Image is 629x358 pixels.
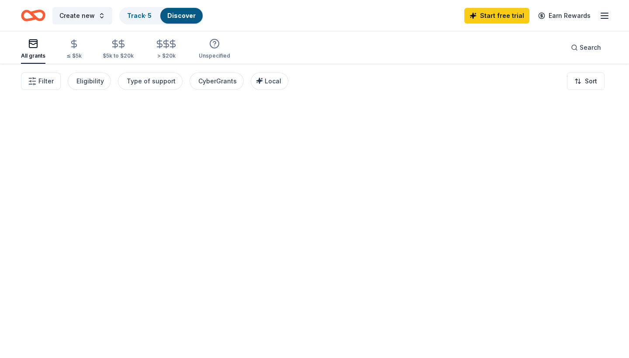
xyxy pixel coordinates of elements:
[52,7,112,24] button: Create new
[464,8,529,24] a: Start free trial
[118,72,183,90] button: Type of support
[167,12,196,19] a: Discover
[127,12,152,19] a: Track· 5
[21,52,45,59] div: All grants
[127,76,176,86] div: Type of support
[68,72,111,90] button: Eligibility
[199,52,230,59] div: Unspecified
[76,76,104,86] div: Eligibility
[59,10,95,21] span: Create new
[199,35,230,64] button: Unspecified
[21,35,45,64] button: All grants
[155,35,178,64] button: > $20k
[21,72,61,90] button: Filter
[533,8,596,24] a: Earn Rewards
[585,76,597,86] span: Sort
[580,42,601,53] span: Search
[564,39,608,56] button: Search
[190,72,244,90] button: CyberGrants
[155,52,178,59] div: > $20k
[198,76,237,86] div: CyberGrants
[567,72,605,90] button: Sort
[21,5,45,26] a: Home
[251,72,288,90] button: Local
[66,35,82,64] button: ≤ $5k
[66,52,82,59] div: ≤ $5k
[119,7,204,24] button: Track· 5Discover
[103,35,134,64] button: $5k to $20k
[103,52,134,59] div: $5k to $20k
[38,76,54,86] span: Filter
[265,77,281,85] span: Local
